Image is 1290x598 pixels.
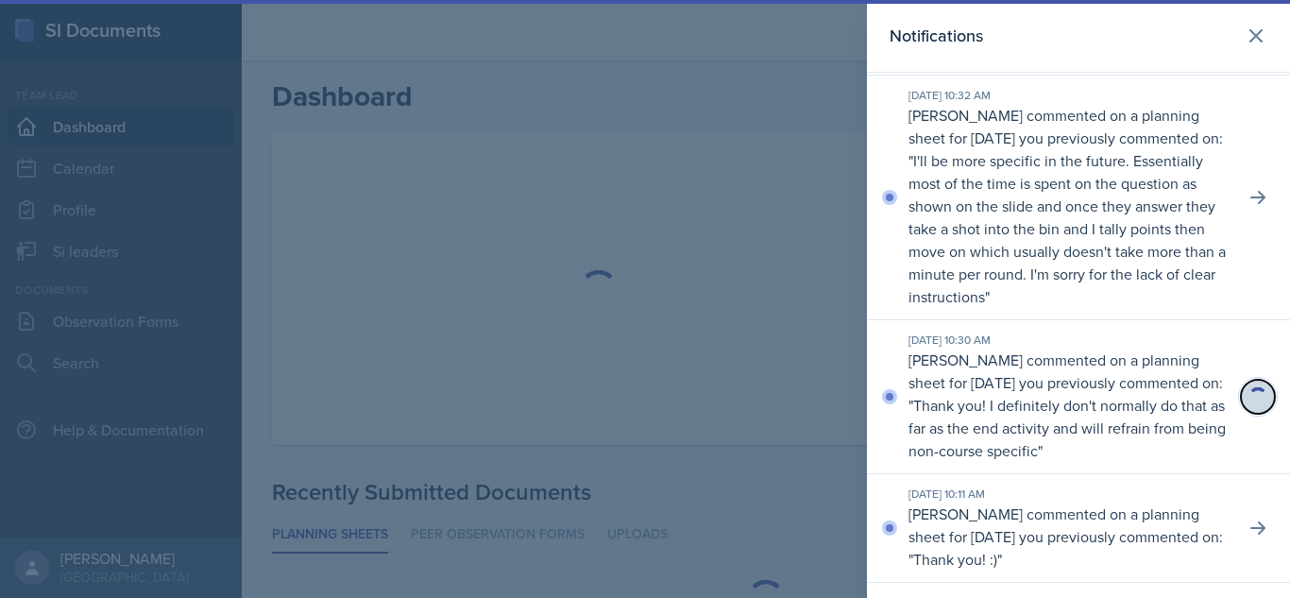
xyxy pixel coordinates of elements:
div: [DATE] 10:32 AM [908,87,1230,104]
p: I'll be more specific in the future. Essentially most of the time is spent on the question as sho... [908,150,1226,307]
div: [DATE] 10:11 AM [908,486,1230,503]
p: Thank you! :) [913,549,997,570]
div: [DATE] 10:30 AM [908,332,1230,349]
p: [PERSON_NAME] commented on a planning sheet for [DATE] you previously commented on: " " [908,104,1230,308]
p: [PERSON_NAME] commented on a planning sheet for [DATE] you previously commented on: " " [908,503,1230,571]
h2: Notifications [890,23,983,49]
p: Thank you! I definitely don't normally do that as far as the end activity and will refrain from b... [908,395,1226,461]
p: [PERSON_NAME] commented on a planning sheet for [DATE] you previously commented on: " " [908,349,1230,462]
